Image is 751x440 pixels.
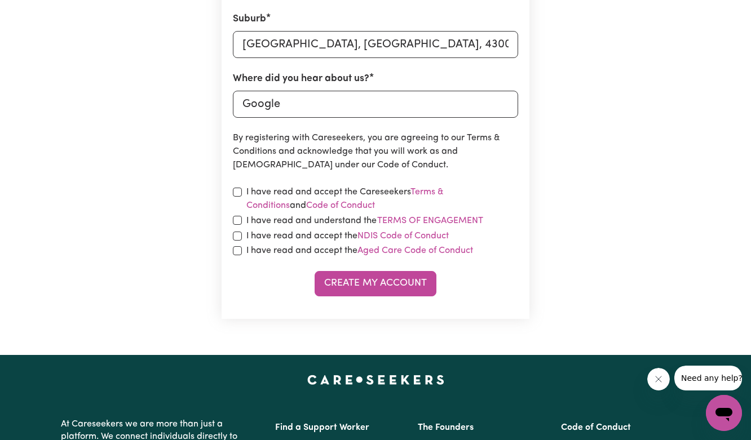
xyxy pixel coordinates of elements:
input: e.g. Google, word of mouth etc. [233,91,518,118]
iframe: Message from company [674,366,742,390]
label: I have read and accept the [246,229,449,243]
button: Create My Account [315,271,436,296]
label: I have read and accept the [246,244,473,257]
label: Suburb [233,12,266,26]
label: I have read and accept the Careseekers and [246,185,518,212]
label: I have read and understand the [246,214,484,228]
a: Code of Conduct [561,423,631,432]
a: Code of Conduct [306,201,375,210]
iframe: Button to launch messaging window [706,395,742,431]
a: Aged Care Code of Conduct [357,246,473,255]
button: I have read and understand the [377,214,484,228]
label: Where did you hear about us? [233,72,369,86]
span: Need any help? [7,8,68,17]
p: By registering with Careseekers, you are agreeing to our Terms & Conditions and acknowledge that ... [233,131,518,172]
a: NDIS Code of Conduct [357,232,449,241]
a: Find a Support Worker [275,423,369,432]
a: Careseekers home page [307,375,444,384]
iframe: Close message [647,368,670,390]
a: The Founders [418,423,474,432]
input: e.g. North Bondi, New South Wales [233,31,518,58]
